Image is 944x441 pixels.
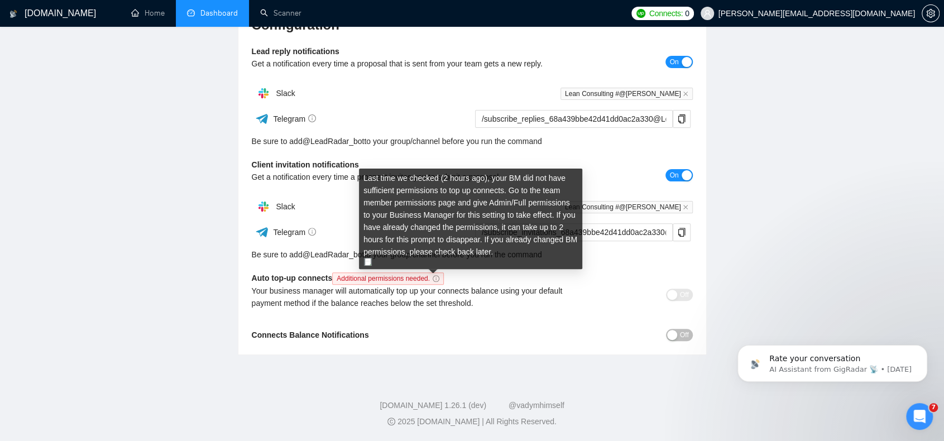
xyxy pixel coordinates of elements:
img: top_up_permissions.6d54db3b.png [364,258,372,266]
span: 0 [685,7,689,20]
span: setting [922,9,939,18]
a: @LeadRadar_bot [303,135,365,147]
img: ww3wtPAAAAAElFTkSuQmCC [255,112,269,126]
button: setting [922,4,940,22]
a: @LeadRadar_bot [303,248,365,261]
div: Last time we checked ( 2 hours ago ), your BM did not have sufficient permissions to top up conne... [359,169,582,269]
span: Telegram [273,228,316,237]
span: Additional permissions needed. [332,272,444,285]
a: permissions [394,198,436,207]
span: close [683,204,688,210]
b: Connects Balance Notifications [252,330,369,339]
div: Be sure to add to your group/channel before you run the command [252,135,693,147]
div: Be sure to add to your group/channel before you run the command [252,248,693,261]
span: copyright [387,418,395,425]
span: On [669,169,678,181]
b: Auto top-up connects [252,274,448,282]
a: homeHome [131,8,165,18]
img: hpQkSZIkSZIkSZIkSZIkSZIkSZIkSZIkSZIkSZIkSZIkSZIkSZIkSZIkSZIkSZIkSZIkSZIkSZIkSZIkSZIkSZIkSZIkSZIkS... [252,82,275,104]
span: info-circle [433,275,439,282]
img: upwork-logo.png [636,9,645,18]
b: Client invitation notifications [252,160,359,169]
iframe: Intercom notifications message [721,322,944,400]
img: logo [9,5,17,23]
span: Lean Consulting #@[PERSON_NAME] [560,201,693,213]
button: copy [673,223,691,241]
a: searchScanner [260,8,301,18]
span: Telegram [273,114,316,123]
img: hpQkSZIkSZIkSZIkSZIkSZIkSZIkSZIkSZIkSZIkSZIkSZIkSZIkSZIkSZIkSZIkSZIkSZIkSZIkSZIkSZIkSZIkSZIkSZIkS... [252,195,275,218]
span: Connects: [649,7,683,20]
span: Slack [276,89,295,98]
a: [DOMAIN_NAME] 1.26.1 (dev) [380,401,486,410]
div: Get a notification every time a proposal that is sent from your team gets a new reply. [252,57,583,70]
div: Your business manager will automatically top up your connects balance using your default payment ... [252,285,583,309]
span: copy [673,114,690,123]
span: Slack [276,202,295,211]
div: Get a notification every time a prospect invites you to submit a proposal. [252,171,583,183]
div: 2025 [DOMAIN_NAME] | All Rights Reserved. [9,416,935,428]
iframe: Intercom live chat [906,403,933,430]
span: copy [673,228,690,237]
span: info-circle [308,114,316,122]
a: dashboardDashboard [187,8,238,18]
span: user [703,9,711,17]
span: On [669,56,678,68]
span: close [683,91,688,97]
span: Off [680,289,689,301]
span: info-circle [308,228,316,236]
img: ww3wtPAAAAAElFTkSuQmCC [255,225,269,239]
button: copy [673,110,691,128]
span: 7 [929,403,938,412]
span: Lean Consulting #@[PERSON_NAME] [560,88,693,100]
b: Lead reply notifications [252,47,339,56]
a: setting [922,9,940,18]
span: Off [680,329,689,341]
a: @vadymhimself [509,401,564,410]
